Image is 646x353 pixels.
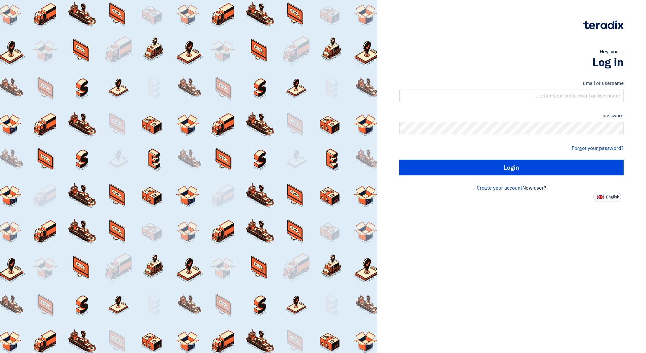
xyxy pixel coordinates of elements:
[597,195,604,199] img: en-US.png
[600,48,624,56] font: Hey, you ...
[399,90,624,102] input: Enter your work email or username...
[522,184,546,192] font: New user?
[606,194,619,200] font: English
[399,160,624,175] input: Login
[572,144,624,152] a: Forgot your password?
[477,184,522,192] a: Create your account
[592,54,624,71] font: Log in
[583,80,624,87] font: Email or username
[593,192,621,202] button: English
[583,21,624,29] img: Teradix logo
[602,112,624,119] font: password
